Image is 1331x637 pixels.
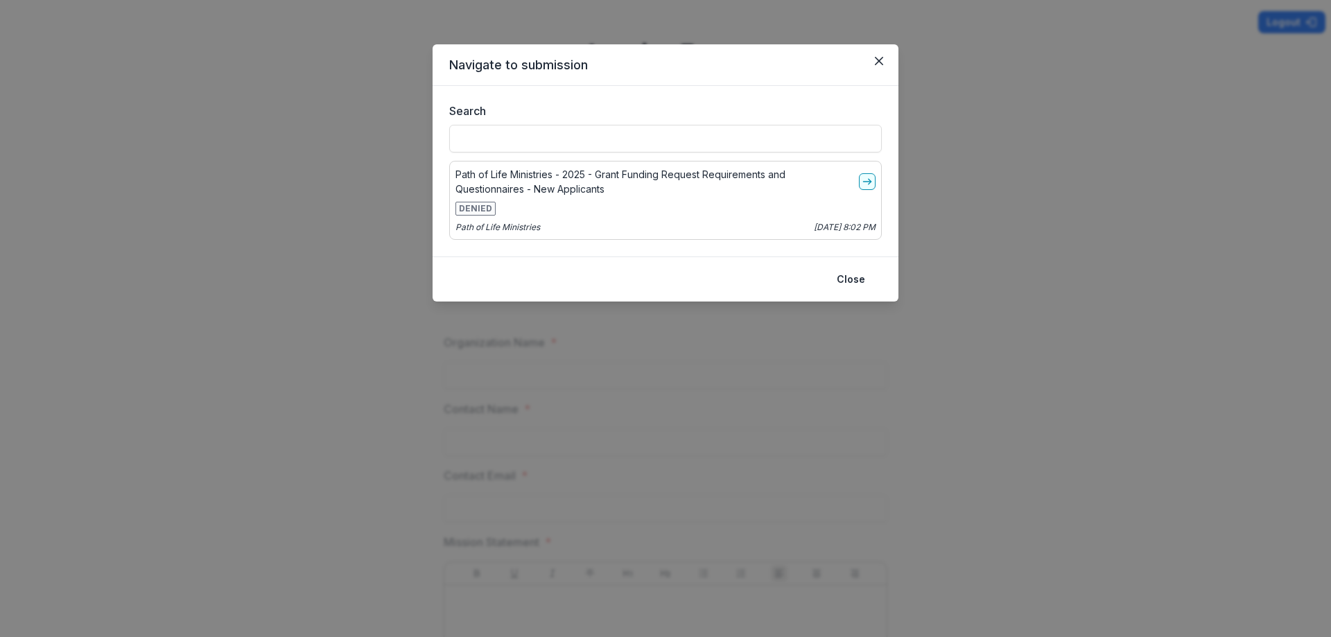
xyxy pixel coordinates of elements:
[814,221,876,234] p: [DATE] 8:02 PM
[455,202,496,216] span: DENIED
[859,173,876,190] a: go-to
[449,103,873,119] label: Search
[455,221,540,234] p: Path of Life Ministries
[828,268,873,290] button: Close
[455,167,853,196] p: Path of Life Ministries - 2025 - Grant Funding Request Requirements and Questionnaires - New Appl...
[868,50,890,72] button: Close
[433,44,898,86] header: Navigate to submission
